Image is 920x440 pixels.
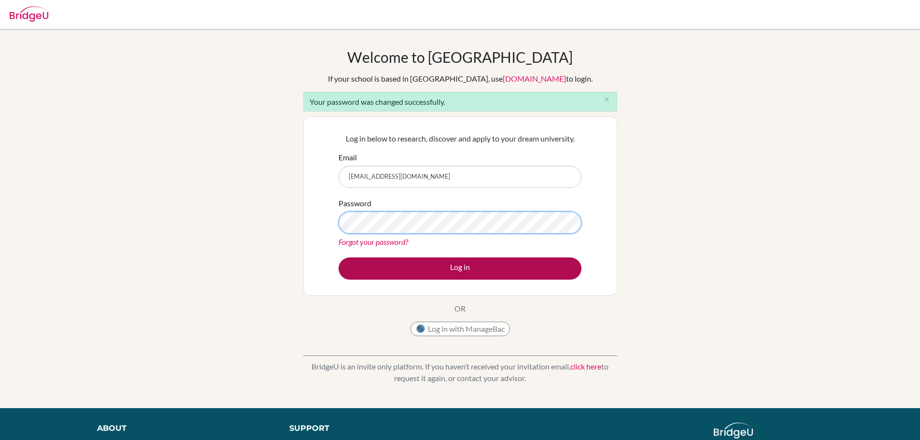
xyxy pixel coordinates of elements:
img: logo_white@2x-f4f0deed5e89b7ecb1c2cc34c3e3d731f90f0f143d5ea2071677605dd97b5244.png [714,423,753,439]
i: close [603,96,610,103]
button: Log in with ManageBac [410,322,510,336]
h1: Welcome to [GEOGRAPHIC_DATA] [347,48,573,66]
button: Log in [339,257,581,280]
a: Forgot your password? [339,237,408,246]
p: Log in below to research, discover and apply to your dream university. [339,133,581,144]
button: Close [597,92,617,107]
a: click here [570,362,601,371]
div: Support [289,423,449,434]
label: Password [339,198,371,209]
div: About [97,423,268,434]
div: Your password was changed successfully. [303,92,617,112]
p: OR [454,303,466,314]
p: BridgeU is an invite only platform. If you haven’t received your invitation email, to request it ... [303,361,617,384]
a: [DOMAIN_NAME] [503,74,566,83]
img: Bridge-U [10,6,48,22]
label: Email [339,152,357,163]
div: If your school is based in [GEOGRAPHIC_DATA], use to login. [328,73,593,85]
